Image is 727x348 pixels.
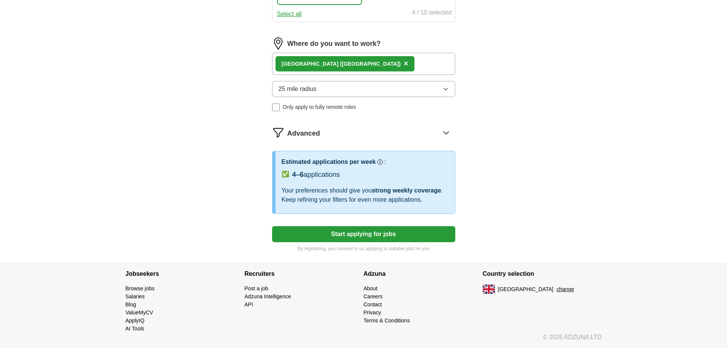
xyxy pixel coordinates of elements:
[287,39,381,49] label: Where do you want to work?
[364,301,382,308] a: Contact
[483,263,602,285] h4: Country selection
[498,285,554,293] span: [GEOGRAPHIC_DATA]
[292,170,340,180] div: applications
[279,84,317,94] span: 25 mile radius
[272,37,284,50] img: location.png
[364,285,378,291] a: About
[126,301,136,308] a: Blog
[126,293,145,299] a: Salaries
[282,61,339,67] strong: [GEOGRAPHIC_DATA]
[287,128,320,139] span: Advanced
[412,8,451,19] div: 4 / 10 selected
[384,157,386,167] h3: :
[126,317,145,324] a: ApplyIQ
[556,285,574,293] button: change
[364,309,381,316] a: Privacy
[126,325,145,332] a: AI Tools
[282,170,289,179] span: ✅
[277,10,302,19] button: Select all
[126,285,155,291] a: Browse jobs
[364,317,410,324] a: Terms & Conditions
[245,293,291,299] a: Adzuna Intelligence
[282,157,376,167] h3: Estimated applications per week
[372,187,441,194] span: strong weekly coverage
[340,61,401,67] span: ([GEOGRAPHIC_DATA])
[404,58,408,70] button: ×
[272,126,284,139] img: filter
[483,285,495,294] img: UK flag
[272,81,455,97] button: 25 mile radius
[282,186,449,204] div: Your preferences should give you . Keep refining your filters for even more applications.
[292,171,304,178] span: 4–6
[272,226,455,242] button: Start applying for jobs
[126,309,153,316] a: ValueMyCV
[364,293,383,299] a: Careers
[272,104,280,111] input: Only apply to fully remote roles
[119,333,608,348] div: © 2025 ADZUNA LTD
[283,103,356,111] span: Only apply to fully remote roles
[245,301,253,308] a: API
[245,285,268,291] a: Post a job
[404,59,408,68] span: ×
[272,245,455,252] p: By registering, you consent to us applying to suitable jobs for you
